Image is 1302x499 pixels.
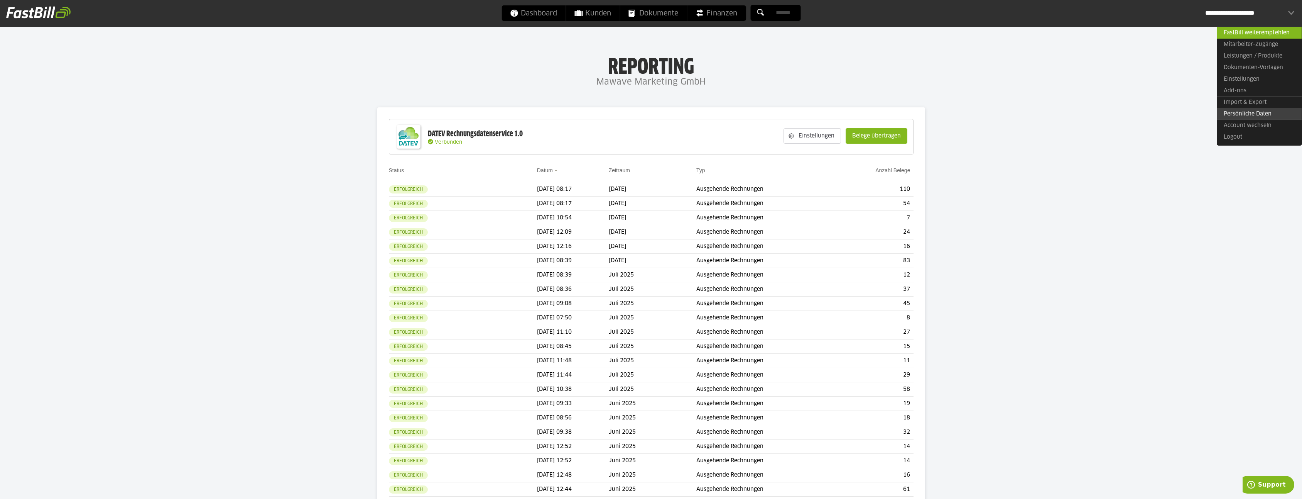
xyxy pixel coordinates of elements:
[389,457,428,465] sl-badge: Erfolgreich
[784,128,841,144] sl-button: Einstellungen
[1217,27,1302,39] a: FastBill weiterempfehlen
[537,382,609,397] td: [DATE] 10:38
[696,297,835,311] td: Ausgehende Rechnungen
[389,185,428,193] sl-badge: Erfolgreich
[609,411,696,425] td: Juni 2025
[574,5,611,21] span: Kunden
[389,167,404,173] a: Status
[537,197,609,211] td: [DATE] 08:17
[537,454,609,468] td: [DATE] 12:52
[696,311,835,325] td: Ausgehende Rechnungen
[609,339,696,354] td: Juli 2025
[537,354,609,368] td: [DATE] 11:48
[696,482,835,497] td: Ausgehende Rechnungen
[835,339,913,354] td: 15
[609,268,696,282] td: Juli 2025
[537,211,609,225] td: [DATE] 10:54
[835,397,913,411] td: 19
[389,428,428,436] sl-badge: Erfolgreich
[835,382,913,397] td: 58
[1217,50,1302,62] a: Leistungen / Produkte
[609,368,696,382] td: Juli 2025
[537,325,609,339] td: [DATE] 11:10
[389,314,428,322] sl-badge: Erfolgreich
[696,5,737,21] span: Finanzen
[609,254,696,268] td: [DATE]
[696,225,835,239] td: Ausgehende Rechnungen
[537,440,609,454] td: [DATE] 12:52
[696,254,835,268] td: Ausgehende Rechnungen
[696,282,835,297] td: Ausgehende Rechnungen
[389,343,428,351] sl-badge: Erfolgreich
[696,468,835,482] td: Ausgehende Rechnungen
[435,140,462,145] span: Verbunden
[609,197,696,211] td: [DATE]
[835,325,913,339] td: 27
[389,257,428,265] sl-badge: Erfolgreich
[835,211,913,225] td: 7
[1217,62,1302,73] a: Dokumenten-Vorlagen
[628,5,678,21] span: Dokumente
[1217,85,1302,97] a: Add-ons
[389,414,428,422] sl-badge: Erfolgreich
[835,268,913,282] td: 12
[835,368,913,382] td: 29
[554,170,559,171] img: sort_desc.gif
[696,354,835,368] td: Ausgehende Rechnungen
[566,5,620,21] a: Kunden
[389,200,428,208] sl-badge: Erfolgreich
[696,382,835,397] td: Ausgehende Rechnungen
[77,54,1225,75] h1: Reporting
[389,371,428,379] sl-badge: Erfolgreich
[537,254,609,268] td: [DATE] 08:39
[835,225,913,239] td: 24
[537,468,609,482] td: [DATE] 12:48
[389,228,428,236] sl-badge: Erfolgreich
[687,5,746,21] a: Finanzen
[696,211,835,225] td: Ausgehende Rechnungen
[537,182,609,197] td: [DATE] 08:17
[696,182,835,197] td: Ausgehende Rechnungen
[389,485,428,494] sl-badge: Erfolgreich
[609,325,696,339] td: Juli 2025
[609,382,696,397] td: Juli 2025
[835,182,913,197] td: 110
[537,239,609,254] td: [DATE] 12:16
[609,454,696,468] td: Juni 2025
[609,282,696,297] td: Juli 2025
[1243,476,1294,495] iframe: Öffnet ein Widget, in dem Sie weitere Informationen finden
[696,454,835,468] td: Ausgehende Rechnungen
[537,167,553,173] a: Datum
[696,440,835,454] td: Ausgehende Rechnungen
[1217,73,1302,85] a: Einstellungen
[1217,108,1302,120] a: Persönliche Daten
[609,167,630,173] a: Zeitraum
[696,268,835,282] td: Ausgehende Rechnungen
[835,425,913,440] td: 32
[393,121,424,152] img: DATEV-Datenservice Logo
[537,411,609,425] td: [DATE] 08:56
[389,271,428,279] sl-badge: Erfolgreich
[389,243,428,251] sl-badge: Erfolgreich
[609,425,696,440] td: Juni 2025
[537,225,609,239] td: [DATE] 12:09
[835,197,913,211] td: 54
[389,443,428,451] sl-badge: Erfolgreich
[835,354,913,368] td: 11
[609,354,696,368] td: Juli 2025
[875,167,910,173] a: Anzahl Belege
[428,129,523,139] div: DATEV Rechnungsdatenservice 1.0
[389,328,428,336] sl-badge: Erfolgreich
[609,311,696,325] td: Juli 2025
[696,397,835,411] td: Ausgehende Rechnungen
[609,211,696,225] td: [DATE]
[620,5,687,21] a: Dokumente
[609,239,696,254] td: [DATE]
[389,285,428,294] sl-badge: Erfolgreich
[537,339,609,354] td: [DATE] 08:45
[696,197,835,211] td: Ausgehende Rechnungen
[696,368,835,382] td: Ausgehende Rechnungen
[696,325,835,339] td: Ausgehende Rechnungen
[389,400,428,408] sl-badge: Erfolgreich
[696,339,835,354] td: Ausgehende Rechnungen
